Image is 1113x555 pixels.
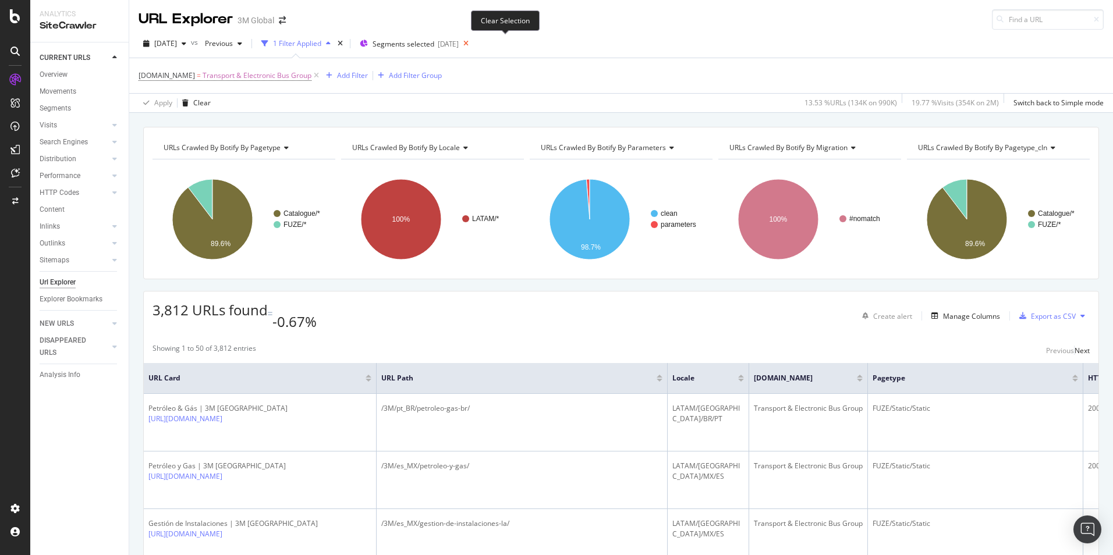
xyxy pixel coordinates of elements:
[40,170,80,182] div: Performance
[148,518,318,529] div: Gestión de Instalaciones | 3M [GEOGRAPHIC_DATA]
[965,240,985,248] text: 89.6%
[355,34,459,53] button: Segments selected[DATE]
[40,153,109,165] a: Distribution
[148,403,288,414] div: Petróleo & Gás | 3M [GEOGRAPHIC_DATA]
[40,170,109,182] a: Performance
[335,38,345,49] div: times
[1075,346,1090,355] div: Next
[40,69,120,81] a: Overview
[40,102,71,115] div: Segments
[530,169,711,270] svg: A chart.
[154,38,177,48] span: 2025 Sep. 14th
[40,136,109,148] a: Search Engines
[1038,209,1075,218] text: Catalogue/*
[661,209,678,218] text: clean
[661,220,696,229] text: parameters
[40,220,109,233] a: Inlinks
[153,343,256,357] div: Showing 1 to 50 of 3,812 entries
[321,69,368,83] button: Add Filter
[40,276,120,289] a: Url Explorer
[40,153,76,165] div: Distribution
[804,98,897,108] div: 13.53 % URLs ( 134K on 990K )
[40,86,76,98] div: Movements
[992,9,1104,30] input: Find a URL
[197,70,201,80] span: =
[912,98,999,108] div: 19.77 % Visits ( 354K on 2M )
[40,335,98,359] div: DISAPPEARED URLS
[40,19,119,33] div: SiteCrawler
[40,69,68,81] div: Overview
[200,38,233,48] span: Previous
[139,70,195,80] span: [DOMAIN_NAME]
[40,293,102,305] div: Explorer Bookmarks
[1075,343,1090,357] button: Next
[849,215,880,223] text: #nomatch
[40,52,109,64] a: CURRENT URLS
[148,414,222,424] a: [URL][DOMAIN_NAME]
[283,220,307,229] text: FUZE/*
[873,518,1078,529] div: FUZE/Static/Static
[1073,515,1101,543] div: Open Intercom Messenger
[40,204,65,216] div: Content
[40,86,120,98] a: Movements
[1009,94,1104,112] button: Switch back to Simple mode
[211,240,231,248] text: 89.6%
[40,9,119,19] div: Analytics
[40,318,109,330] a: NEW URLS
[1046,346,1074,355] div: Previous
[40,136,88,148] div: Search Engines
[272,312,317,332] div: -0.67%
[672,461,744,482] div: LATAM/[GEOGRAPHIC_DATA]/MX/ES
[40,220,60,233] div: Inlinks
[139,9,233,29] div: URL Explorer
[381,373,639,383] span: URL Path
[581,243,601,251] text: 98.7%
[352,143,460,152] span: URLs Crawled By Botify By locale
[153,300,268,319] span: 3,812 URLs found
[373,39,434,49] span: Segments selected
[40,335,109,359] a: DISAPPEARED URLS
[916,138,1079,157] h4: URLs Crawled By Botify By pagetype_cln
[754,373,839,383] span: [DOMAIN_NAME]
[40,369,80,381] div: Analysis Info
[373,69,442,83] button: Add Filter Group
[1038,220,1061,229] text: FUZE/*
[148,461,286,471] div: Petróleo y Gas | 3M [GEOGRAPHIC_DATA]
[40,318,74,330] div: NEW URLS
[770,215,788,223] text: 100%
[148,471,222,481] a: [URL][DOMAIN_NAME]
[857,307,912,325] button: Create alert
[164,143,281,152] span: URLs Crawled By Botify By pagetype
[472,215,499,223] text: LATAM/*
[727,138,891,157] h4: URLs Crawled By Botify By migration
[40,204,120,216] a: Content
[471,10,540,31] div: Clear Selection
[161,138,325,157] h4: URLs Crawled By Botify By pagetype
[1013,98,1104,108] div: Switch back to Simple mode
[729,143,848,152] span: URLs Crawled By Botify By migration
[200,34,247,53] button: Previous
[438,39,459,49] div: [DATE]
[40,237,109,250] a: Outlinks
[257,34,335,53] button: 1 Filter Applied
[40,119,57,131] div: Visits
[754,461,863,471] div: Transport & Electronic Bus Group
[193,98,211,108] div: Clear
[672,518,744,539] div: LATAM/[GEOGRAPHIC_DATA]/MX/ES
[381,518,662,529] div: /3M/es_MX/gestion-de-instalaciones-la/
[238,15,274,26] div: 3M Global
[907,169,1088,270] svg: A chart.
[40,237,65,250] div: Outlinks
[153,169,334,270] svg: A chart.
[918,143,1047,152] span: URLs Crawled By Botify By pagetype_cln
[40,119,109,131] a: Visits
[40,254,69,266] div: Sitemaps
[718,169,899,270] div: A chart.
[754,403,863,414] div: Transport & Electronic Bus Group
[40,102,120,115] a: Segments
[148,529,222,539] a: [URL][DOMAIN_NAME]
[754,518,863,529] div: Transport & Electronic Bus Group
[203,67,311,84] span: Transport & Electronic Bus Group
